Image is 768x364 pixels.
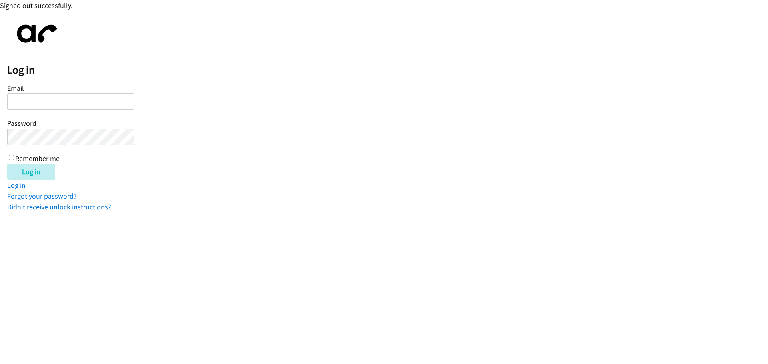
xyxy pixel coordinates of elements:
h2: Log in [7,63,768,77]
input: Log in [7,164,55,180]
label: Email [7,84,24,93]
a: Didn't receive unlock instructions? [7,202,111,211]
label: Password [7,119,36,128]
img: aphone-8a226864a2ddd6a5e75d1ebefc011f4aa8f32683c2d82f3fb0802fe031f96514.svg [7,18,63,50]
a: Forgot your password? [7,191,77,201]
a: Log in [7,181,26,190]
label: Remember me [15,154,60,163]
